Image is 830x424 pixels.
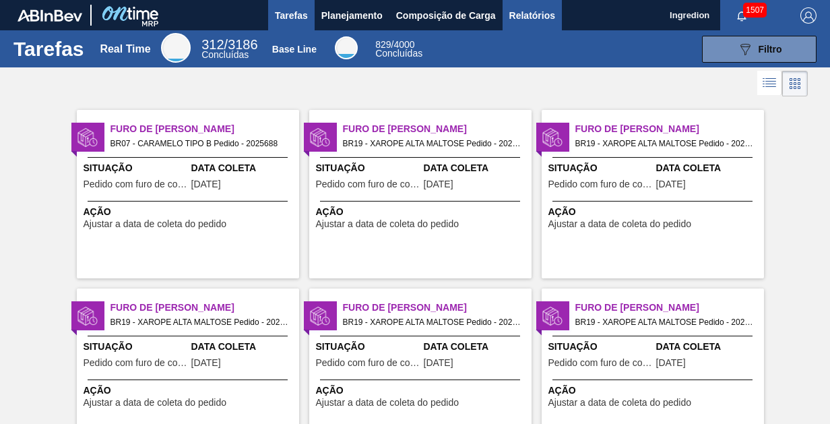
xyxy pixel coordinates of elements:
[84,219,227,229] span: Ajustar a data de coleta do pedido
[575,122,764,136] span: Furo de Coleta
[310,306,330,326] img: status
[13,41,84,57] h1: Tarefas
[424,161,528,175] span: Data Coleta
[84,205,296,219] span: Ação
[759,44,782,55] span: Filtro
[720,6,763,25] button: Notificações
[424,340,528,354] span: Data Coleta
[800,7,817,24] img: Logout
[575,301,764,315] span: Furo de Coleta
[343,122,532,136] span: Furo de Coleta
[542,306,563,326] img: status
[161,33,191,63] div: Real Time
[316,179,420,189] span: Pedido com furo de coleta
[548,340,653,354] span: Situação
[316,219,459,229] span: Ajustar a data de coleta do pedido
[548,398,692,408] span: Ajustar a data de coleta do pedido
[757,71,782,96] div: Visão em Lista
[191,161,296,175] span: Data Coleta
[84,340,188,354] span: Situação
[316,205,528,219] span: Ação
[343,136,521,151] span: BR19 - XAROPE ALTA MALTOSE Pedido - 2027053
[191,179,221,189] span: 08/09/2025
[575,136,753,151] span: BR19 - XAROPE ALTA MALTOSE Pedido - 2027054
[509,7,555,24] span: Relatórios
[316,161,420,175] span: Situação
[375,39,414,50] span: / 4000
[201,37,224,52] span: 312
[201,39,257,59] div: Real Time
[424,179,453,189] span: 05/09/2025
[743,3,767,18] span: 1507
[702,36,817,63] button: Filtro
[84,384,296,398] span: Ação
[316,398,459,408] span: Ajustar a data de coleta do pedido
[548,161,653,175] span: Situação
[542,127,563,148] img: status
[375,40,422,58] div: Base Line
[272,44,317,55] div: Base Line
[84,179,188,189] span: Pedido com furo de coleta
[201,37,257,52] span: / 3186
[77,306,98,326] img: status
[321,7,383,24] span: Planejamento
[548,358,653,368] span: Pedido com furo de coleta
[84,358,188,368] span: Pedido com furo de coleta
[110,301,299,315] span: Furo de Coleta
[316,384,528,398] span: Ação
[575,315,753,330] span: BR19 - XAROPE ALTA MALTOSE Pedido - 2027057
[656,340,761,354] span: Data Coleta
[100,43,150,55] div: Real Time
[84,161,188,175] span: Situação
[110,136,288,151] span: BR07 - CARAMELO TIPO B Pedido - 2025688
[548,205,761,219] span: Ação
[375,39,391,50] span: 829
[335,36,358,59] div: Base Line
[316,340,420,354] span: Situação
[424,358,453,368] span: 05/09/2025
[316,358,420,368] span: Pedido com furo de coleta
[84,398,227,408] span: Ajustar a data de coleta do pedido
[656,179,686,189] span: 05/09/2025
[782,71,808,96] div: Visão em Cards
[656,161,761,175] span: Data Coleta
[548,384,761,398] span: Ação
[201,49,249,60] span: Concluídas
[191,358,221,368] span: 05/09/2025
[375,48,422,59] span: Concluídas
[343,301,532,315] span: Furo de Coleta
[110,315,288,330] span: BR19 - XAROPE ALTA MALTOSE Pedido - 2027055
[275,7,308,24] span: Tarefas
[110,122,299,136] span: Furo de Coleta
[77,127,98,148] img: status
[18,9,82,22] img: TNhmsLtSVTkK8tSr43FrP2fwEKptu5GPRR3wAAAABJRU5ErkJggg==
[310,127,330,148] img: status
[656,358,686,368] span: 05/09/2025
[548,219,692,229] span: Ajustar a data de coleta do pedido
[548,179,653,189] span: Pedido com furo de coleta
[343,315,521,330] span: BR19 - XAROPE ALTA MALTOSE Pedido - 2027056
[191,340,296,354] span: Data Coleta
[396,7,496,24] span: Composição de Carga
